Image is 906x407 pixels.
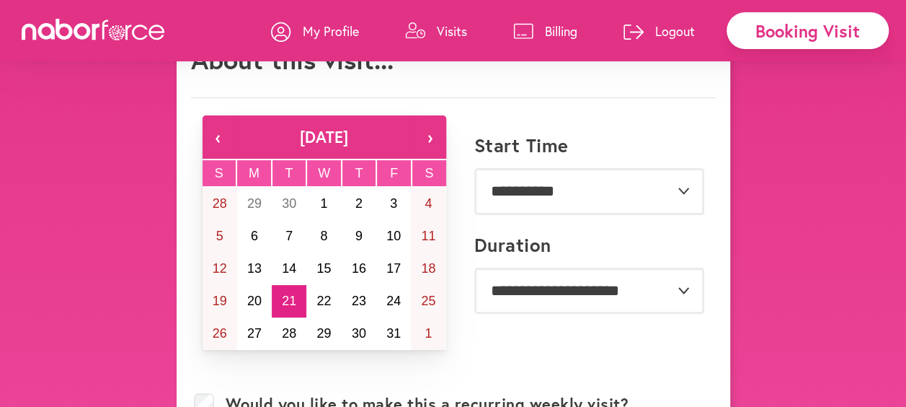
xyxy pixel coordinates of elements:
button: October 13, 2025 [237,253,272,285]
abbr: October 29, 2025 [316,326,331,341]
p: Billing [545,22,577,40]
abbr: October 10, 2025 [386,229,401,243]
label: Duration [474,234,551,256]
abbr: October 20, 2025 [247,294,262,308]
button: November 1, 2025 [411,318,445,350]
abbr: October 23, 2025 [352,294,366,308]
button: October 23, 2025 [342,285,376,318]
abbr: September 29, 2025 [247,196,262,211]
button: October 31, 2025 [376,318,411,350]
button: October 28, 2025 [272,318,306,350]
abbr: October 2, 2025 [355,196,363,211]
button: October 4, 2025 [411,188,445,220]
abbr: October 1, 2025 [320,196,327,211]
button: October 3, 2025 [376,188,411,220]
abbr: October 4, 2025 [425,196,432,211]
button: October 27, 2025 [237,318,272,350]
button: October 22, 2025 [306,285,341,318]
abbr: September 28, 2025 [213,196,227,211]
button: October 14, 2025 [272,253,306,285]
abbr: October 15, 2025 [316,261,331,276]
abbr: October 7, 2025 [285,229,293,243]
abbr: October 16, 2025 [352,261,366,276]
abbr: October 28, 2025 [282,326,296,341]
button: › [414,115,446,159]
button: October 11, 2025 [411,220,445,253]
button: October 6, 2025 [237,220,272,253]
p: Visits [437,22,467,40]
button: October 2, 2025 [342,188,376,220]
abbr: October 30, 2025 [352,326,366,341]
button: October 15, 2025 [306,253,341,285]
abbr: October 14, 2025 [282,261,296,276]
abbr: Thursday [355,166,363,180]
button: October 12, 2025 [203,253,237,285]
abbr: October 9, 2025 [355,229,363,243]
a: My Profile [271,9,359,53]
a: Visits [405,9,467,53]
button: October 8, 2025 [306,220,341,253]
abbr: October 21, 2025 [282,294,296,308]
abbr: Monday [249,166,259,180]
label: Start Time [474,134,569,157]
abbr: October 8, 2025 [320,229,327,243]
abbr: October 31, 2025 [386,326,401,341]
button: October 21, 2025 [272,285,306,318]
abbr: October 13, 2025 [247,261,262,276]
button: October 16, 2025 [342,253,376,285]
button: October 17, 2025 [376,253,411,285]
abbr: October 18, 2025 [421,261,435,276]
button: September 30, 2025 [272,188,306,220]
abbr: Friday [390,166,398,180]
button: October 18, 2025 [411,253,445,285]
abbr: October 19, 2025 [213,294,227,308]
abbr: November 1, 2025 [425,326,432,341]
abbr: September 30, 2025 [282,196,296,211]
button: October 26, 2025 [203,318,237,350]
abbr: October 6, 2025 [251,229,258,243]
button: October 10, 2025 [376,220,411,253]
button: October 19, 2025 [203,285,237,318]
abbr: October 27, 2025 [247,326,262,341]
abbr: October 12, 2025 [213,261,227,276]
abbr: October 11, 2025 [421,229,435,243]
abbr: October 24, 2025 [386,294,401,308]
button: October 7, 2025 [272,220,306,253]
a: Logout [623,9,695,53]
abbr: Tuesday [285,166,293,180]
a: Billing [513,9,577,53]
button: October 1, 2025 [306,188,341,220]
p: My Profile [303,22,359,40]
div: Booking Visit [727,12,889,49]
abbr: October 3, 2025 [390,196,397,211]
button: October 24, 2025 [376,285,411,318]
button: ‹ [203,115,234,159]
button: October 9, 2025 [342,220,376,253]
abbr: Sunday [215,166,223,180]
abbr: Wednesday [318,166,330,180]
abbr: October 5, 2025 [216,229,223,243]
abbr: October 17, 2025 [386,261,401,276]
button: October 29, 2025 [306,318,341,350]
button: October 25, 2025 [411,285,445,318]
button: October 20, 2025 [237,285,272,318]
abbr: October 25, 2025 [421,294,435,308]
button: September 28, 2025 [203,188,237,220]
h1: About this visit... [191,44,394,75]
button: [DATE] [234,115,414,159]
abbr: October 26, 2025 [213,326,227,341]
abbr: Saturday [425,166,433,180]
p: Logout [655,22,695,40]
button: October 30, 2025 [342,318,376,350]
abbr: October 22, 2025 [316,294,331,308]
button: October 5, 2025 [203,220,237,253]
button: September 29, 2025 [237,188,272,220]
